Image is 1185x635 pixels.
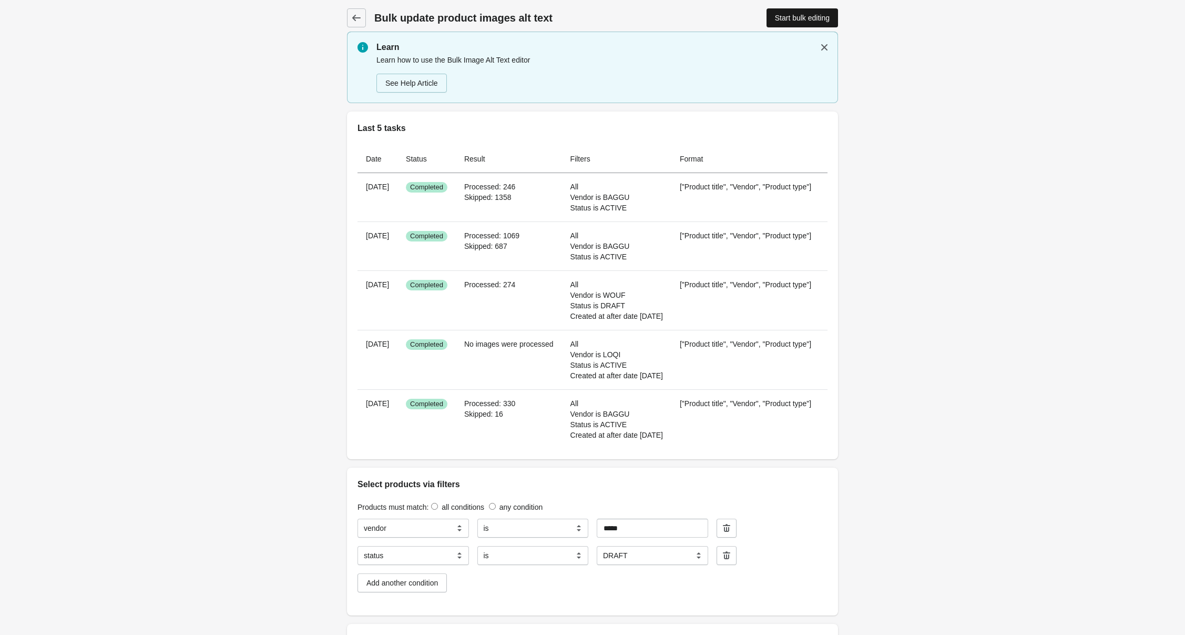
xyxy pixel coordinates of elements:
[767,8,838,27] a: Start bulk editing
[671,145,820,173] th: Format
[385,79,438,87] div: See Help Article
[456,145,562,173] th: Result
[456,221,562,270] td: Processed: 1069 Skipped: 687
[406,280,447,290] span: Completed
[456,173,562,221] td: Processed: 246 Skipped: 1358
[456,330,562,389] td: No images were processed
[671,270,820,330] td: ["Product title", "Vendor", "Product type"]
[562,330,671,389] td: All Vendor is LOQI Status is ACTIVE Created at after date [DATE]
[456,389,562,449] td: Processed: 330 Skipped: 16
[456,270,562,330] td: Processed: 274
[357,270,397,330] th: [DATE]
[671,173,820,221] td: ["Product title", "Vendor", "Product type"]
[671,221,820,270] td: ["Product title", "Vendor", "Product type"]
[406,231,447,241] span: Completed
[357,330,397,389] th: [DATE]
[562,389,671,449] td: All Vendor is BAGGU Status is ACTIVE Created at after date [DATE]
[357,389,397,449] th: [DATE]
[775,14,830,22] div: Start bulk editing
[366,579,438,587] div: Add another condition
[671,389,820,449] td: ["Product title", "Vendor", "Product type"]
[357,573,447,592] button: Add another condition
[562,145,671,173] th: Filters
[397,145,456,173] th: Status
[406,339,447,350] span: Completed
[357,122,828,135] h2: Last 5 tasks
[357,221,397,270] th: [DATE]
[562,270,671,330] td: All Vendor is WOUF Status is DRAFT Created at after date [DATE]
[406,182,447,193] span: Completed
[562,173,671,221] td: All Vendor is BAGGU Status is ACTIVE
[357,478,828,491] h2: Select products via filters
[820,145,870,173] th: View Task
[357,501,828,512] div: Products must match:
[376,41,828,54] p: Learn
[357,173,397,221] th: [DATE]
[562,221,671,270] td: All Vendor is BAGGU Status is ACTIVE
[374,11,651,25] h1: Bulk update product images alt text
[357,145,397,173] th: Date
[671,330,820,389] td: ["Product title", "Vendor", "Product type"]
[442,503,484,511] label: all conditions
[376,74,447,93] a: See Help Article
[376,54,828,94] div: Learn how to use the Bulk Image Alt Text editor
[406,399,447,409] span: Completed
[499,503,543,511] label: any condition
